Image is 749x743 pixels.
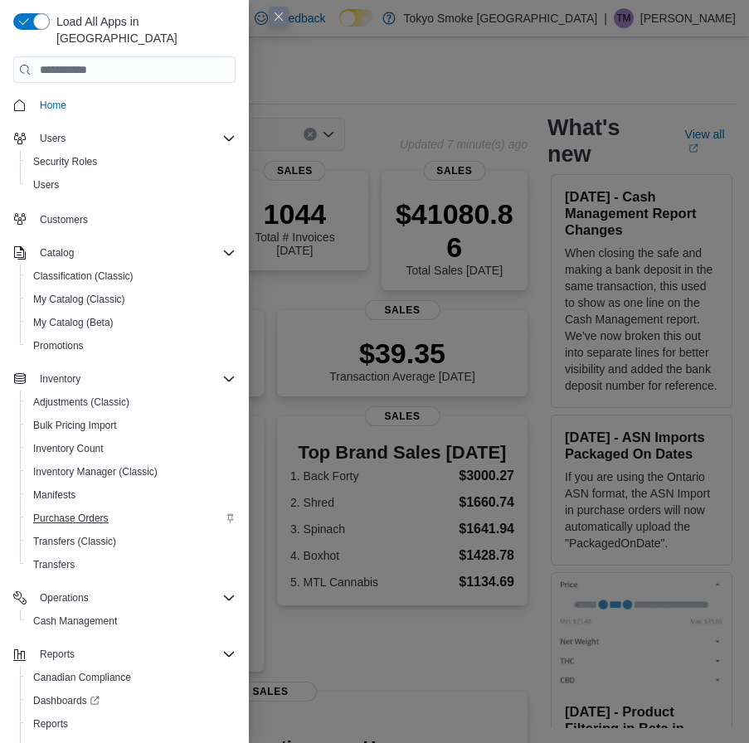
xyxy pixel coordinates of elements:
a: Bulk Pricing Import [27,415,124,435]
span: Reports [33,644,236,664]
a: Manifests [27,485,82,505]
span: Customers [40,213,88,226]
span: Manifests [27,485,236,505]
span: Adjustments (Classic) [27,392,236,412]
a: My Catalog (Beta) [27,313,120,333]
button: Reports [33,644,81,664]
span: Transfers [27,555,236,575]
a: Dashboards [27,691,106,711]
span: Catalog [33,243,236,263]
button: Catalog [33,243,80,263]
span: My Catalog (Beta) [33,316,114,329]
span: My Catalog (Classic) [27,289,236,309]
button: Manifests [20,483,242,507]
button: Customers [7,206,242,231]
button: Transfers [20,553,242,576]
span: Inventory Manager (Classic) [33,465,158,478]
span: Users [40,132,66,145]
button: Adjustments (Classic) [20,391,242,414]
span: Inventory [40,372,80,386]
span: Bulk Pricing Import [27,415,236,435]
a: Classification (Classic) [27,266,140,286]
span: Cash Management [27,611,236,631]
span: Transfers (Classic) [33,535,116,548]
button: Transfers (Classic) [20,530,242,553]
a: Reports [27,714,75,734]
button: Inventory Manager (Classic) [20,460,242,483]
span: Inventory Count [27,439,236,459]
button: Users [20,173,242,197]
span: Canadian Compliance [33,671,131,684]
span: My Catalog (Classic) [33,293,125,306]
button: My Catalog (Beta) [20,311,242,334]
button: Security Roles [20,150,242,173]
button: Users [7,127,242,150]
button: Reports [20,712,242,736]
a: Customers [33,210,95,230]
span: Inventory Manager (Classic) [27,462,236,482]
button: Classification (Classic) [20,265,242,288]
span: Operations [33,588,236,608]
span: Security Roles [27,152,236,172]
button: Home [7,93,242,117]
a: Inventory Count [27,439,110,459]
button: Users [33,129,72,148]
span: Purchase Orders [33,512,109,525]
span: Reports [40,648,75,661]
button: Inventory Count [20,437,242,460]
button: Bulk Pricing Import [20,414,242,437]
span: Reports [33,717,68,731]
span: Adjustments (Classic) [33,396,129,409]
button: Cash Management [20,609,242,633]
span: Cash Management [33,614,117,628]
a: Purchase Orders [27,508,115,528]
span: Operations [40,591,89,605]
span: Reports [27,714,236,734]
span: Inventory Count [33,442,104,455]
span: Transfers [33,558,75,571]
span: Purchase Orders [27,508,236,528]
span: My Catalog (Beta) [27,313,236,333]
button: Canadian Compliance [20,666,242,689]
button: Purchase Orders [20,507,242,530]
span: Promotions [27,336,236,356]
span: Security Roles [33,155,97,168]
a: Transfers [27,555,81,575]
a: Promotions [27,336,90,356]
span: Manifests [33,488,75,502]
a: Cash Management [27,611,124,631]
span: Inventory [33,369,236,389]
a: Users [27,175,66,195]
span: Promotions [33,339,84,352]
span: Dashboards [27,691,236,711]
a: Adjustments (Classic) [27,392,136,412]
span: Users [33,178,59,192]
span: Bulk Pricing Import [33,419,117,432]
span: Classification (Classic) [27,266,236,286]
button: Catalog [7,241,242,265]
span: Classification (Classic) [33,270,134,283]
a: Dashboards [20,689,242,712]
span: Dashboards [33,694,100,707]
button: Close this dialog [269,7,289,27]
button: Promotions [20,334,242,357]
a: Security Roles [27,152,104,172]
button: Inventory [33,369,87,389]
a: Transfers (Classic) [27,532,123,551]
button: Operations [7,586,242,609]
span: Home [40,99,66,112]
span: Users [27,175,236,195]
span: Catalog [40,246,74,260]
span: Load All Apps in [GEOGRAPHIC_DATA] [50,13,236,46]
button: Reports [7,643,242,666]
a: My Catalog (Classic) [27,289,132,309]
a: Canadian Compliance [27,668,138,687]
span: Transfers (Classic) [27,532,236,551]
button: Operations [33,588,95,608]
span: Users [33,129,236,148]
button: Inventory [7,367,242,391]
button: My Catalog (Classic) [20,288,242,311]
span: Customers [33,208,236,229]
a: Home [33,95,73,115]
span: Canadian Compliance [27,668,236,687]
